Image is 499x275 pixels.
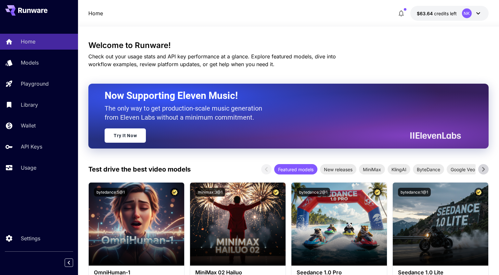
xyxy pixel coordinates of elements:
button: minimax:3@1 [195,188,225,197]
div: New releases [320,164,356,174]
div: Featured models [274,164,317,174]
h3: Welcome to Runware! [88,41,488,50]
button: bytedance:2@1 [297,188,330,197]
span: Check out your usage stats and API key performance at a glance. Explore featured models, dive int... [88,53,336,67]
span: $63.64 [417,11,434,16]
button: Certified Model – Vetted for best performance and includes a commercial license. [373,188,382,197]
button: bytedance:1@1 [398,188,431,197]
span: Google Veo [447,166,479,173]
span: KlingAI [388,166,410,173]
img: alt [291,183,387,266]
div: Collapse sidebar [70,257,78,269]
nav: breadcrumb [88,9,103,17]
div: $63.6386 [417,10,457,17]
span: New releases [320,166,356,173]
p: Test drive the best video models [88,164,191,174]
p: Models [21,59,39,66]
img: alt [393,183,488,266]
button: Certified Model – Vetted for best performance and includes a commercial license. [474,188,483,197]
div: KlingAI [388,164,410,174]
span: MiniMax [359,166,385,173]
p: Wallet [21,122,36,129]
p: Settings [21,234,40,242]
button: Collapse sidebar [65,258,73,267]
span: ByteDance [413,166,444,173]
a: Home [88,9,103,17]
img: alt [190,183,286,266]
div: NK [462,8,472,18]
p: Usage [21,164,36,172]
div: ByteDance [413,164,444,174]
button: Certified Model – Vetted for best performance and includes a commercial license. [170,188,179,197]
p: Playground [21,80,49,88]
span: Featured models [274,166,317,173]
button: Certified Model – Vetted for best performance and includes a commercial license. [272,188,280,197]
span: credits left [434,11,457,16]
button: $63.6386NK [410,6,489,21]
button: bytedance:5@1 [94,188,127,197]
p: Home [21,38,35,45]
a: Try It Now [105,128,146,143]
div: Google Veo [447,164,479,174]
p: Library [21,101,38,109]
img: alt [89,183,184,266]
p: The only way to get production-scale music generation from Eleven Labs without a minimum commitment. [105,104,267,122]
h2: Now Supporting Eleven Music! [105,90,456,102]
div: MiniMax [359,164,385,174]
p: API Keys [21,143,42,150]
